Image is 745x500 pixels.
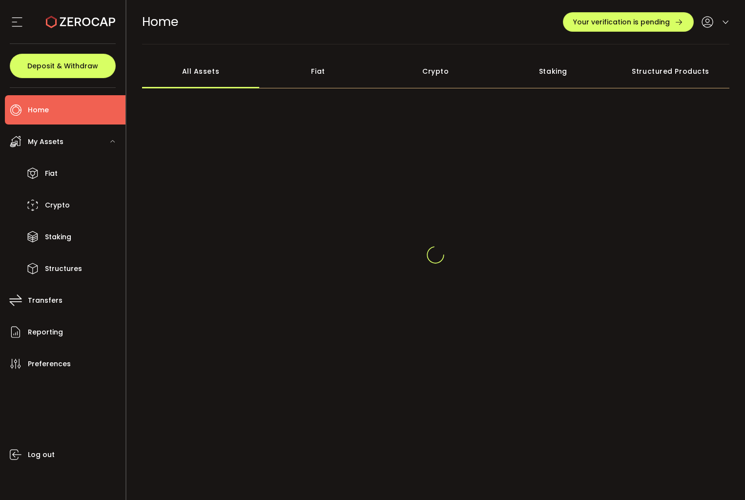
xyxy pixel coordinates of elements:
span: Staking [45,230,71,244]
span: Log out [28,448,55,462]
span: My Assets [28,135,63,149]
span: Structures [45,262,82,276]
span: Fiat [45,167,58,181]
div: Fiat [259,54,377,88]
span: Deposit & Withdraw [27,62,98,69]
span: Home [142,13,178,30]
div: All Assets [142,54,260,88]
button: Deposit & Withdraw [10,54,116,78]
span: Transfers [28,293,62,308]
span: Home [28,103,49,117]
button: Your verification is pending [563,12,694,32]
span: Preferences [28,357,71,371]
span: Reporting [28,325,63,339]
div: Structured Products [612,54,729,88]
div: Crypto [377,54,495,88]
span: Your verification is pending [573,19,670,25]
div: Staking [495,54,612,88]
span: Crypto [45,198,70,212]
